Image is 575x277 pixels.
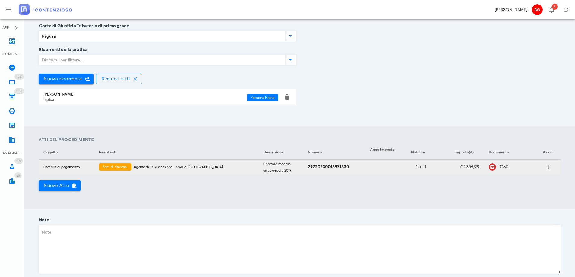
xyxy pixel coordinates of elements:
[37,47,88,53] label: Ricorrenti della pratica
[16,89,22,93] span: 1156
[544,2,559,17] button: Distintivo
[500,165,531,169] div: Clicca per aprire un'anteprima del file o scaricarlo
[489,163,496,171] div: Clicca per aprire un'anteprima del file o scaricarlo
[495,7,527,13] div: [PERSON_NAME]
[308,150,322,154] span: Numero
[101,76,130,81] span: Rimuovi tutti
[14,74,24,80] span: Distintivo
[43,92,247,97] div: [PERSON_NAME]
[411,150,425,154] span: Notifica
[2,52,22,57] div: CONTENZIOSO
[16,75,22,79] span: 1037
[536,145,561,160] th: Azioni
[500,165,531,169] div: 7360
[39,137,561,143] h4: Atti del Procedimento
[43,76,82,81] span: Nuovo ricorrente
[416,165,426,169] small: [DATE]
[43,183,76,188] span: Nuovo Atto
[37,217,49,223] label: Note
[16,159,21,163] span: 572
[283,93,291,101] button: Elimina
[39,31,284,41] input: Corte di Giustizia Tributaria di primo grado
[16,174,20,178] span: 55
[402,145,439,160] th: Notifica: Non ordinato. Attiva per ordinare in ordine crescente.
[39,180,81,191] button: Nuovo Atto
[43,97,247,102] div: Ispica
[134,165,254,169] div: Agente della Riscossione - prov. di [GEOGRAPHIC_DATA]
[263,150,283,154] span: Descrizione
[439,145,484,160] th: Importo(€): Non ordinato. Attiva per ordinare in ordine crescente.
[14,158,23,164] span: Distintivo
[460,164,479,169] em: € 1.356,98
[43,150,58,154] span: Oggetto
[99,150,116,154] span: Resistenti
[103,163,128,171] span: Soc. di riscoss.
[14,88,24,94] span: Distintivo
[532,4,543,15] span: BG
[552,4,558,10] span: Distintivo
[370,147,395,152] span: Anno Imposta
[303,145,365,160] th: Numero: Non ordinato. Attiva per ordinare in ordine crescente.
[489,150,509,154] span: Documento
[455,150,474,154] span: Importo(€)
[258,145,303,160] th: Descrizione: Non ordinato. Attiva per ordinare in ordine crescente.
[43,165,80,169] small: Cartella di pagamento
[251,94,274,101] span: Persona Fisica
[94,145,258,160] th: Resistenti
[19,4,72,15] img: logo-text-2x.png
[530,2,544,17] button: BG
[2,150,22,156] div: ANAGRAFICA
[14,172,22,178] span: Distintivo
[308,164,349,169] strong: 29720230013971830
[484,145,536,160] th: Documento
[39,55,284,65] input: Digita qui per filtrare...
[543,150,553,154] span: Azioni
[37,23,129,29] label: Corte di Giustizia Tributaria di primo grado
[39,145,94,160] th: Oggetto: Non ordinato. Attiva per ordinare in ordine crescente.
[365,145,402,160] th: Anno Imposta: Non ordinato. Attiva per ordinare in ordine crescente.
[96,74,142,84] button: Rimuovi tutti
[39,74,94,84] button: Nuovo ricorrente
[263,162,291,172] small: Controllo modello unico/redditi 2019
